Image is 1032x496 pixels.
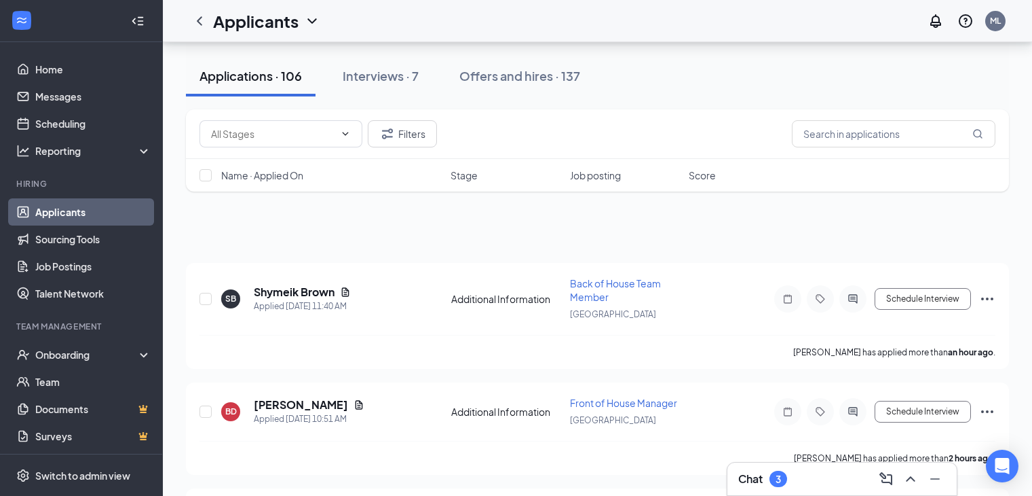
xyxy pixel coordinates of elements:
[16,469,30,482] svg: Settings
[900,468,921,490] button: ChevronUp
[16,348,30,361] svg: UserCheck
[780,294,796,304] svg: Note
[738,472,763,486] h3: Chat
[35,280,151,307] a: Talent Network
[35,144,152,158] div: Reporting
[949,453,993,463] b: 2 hours ago
[254,300,351,313] div: Applied [DATE] 11:40 AM
[927,471,943,487] svg: Minimize
[948,347,993,357] b: an hour ago
[957,13,974,29] svg: QuestionInfo
[35,368,151,395] a: Team
[35,348,140,361] div: Onboarding
[368,120,437,147] button: Filter Filters
[780,406,796,417] svg: Note
[131,14,145,28] svg: Collapse
[340,128,351,139] svg: ChevronDown
[35,395,151,423] a: DocumentsCrown
[451,292,562,306] div: Additional Information
[972,128,983,139] svg: MagnifyingGlass
[35,198,151,226] a: Applicants
[794,453,995,464] p: [PERSON_NAME] has applied more than .
[570,415,656,425] span: [GEOGRAPHIC_DATA]
[570,397,677,409] span: Front of House Manager
[792,120,995,147] input: Search in applications
[845,294,861,304] svg: ActiveChat
[16,178,149,190] div: Hiring
[570,277,661,303] span: Back of House Team Member
[689,169,716,182] span: Score
[793,347,995,358] p: [PERSON_NAME] has applied more than .
[875,288,971,310] button: Schedule Interview
[570,309,656,319] span: [GEOGRAPHIC_DATA]
[35,56,151,83] a: Home
[902,471,919,487] svg: ChevronUp
[459,67,580,84] div: Offers and hires · 137
[812,406,828,417] svg: Tag
[191,13,208,29] svg: ChevronLeft
[979,404,995,420] svg: Ellipses
[35,253,151,280] a: Job Postings
[451,405,562,419] div: Additional Information
[35,226,151,253] a: Sourcing Tools
[845,406,861,417] svg: ActiveChat
[199,67,302,84] div: Applications · 106
[35,469,130,482] div: Switch to admin view
[875,468,897,490] button: ComposeMessage
[986,450,1018,482] div: Open Intercom Messenger
[254,412,364,426] div: Applied [DATE] 10:51 AM
[340,287,351,298] svg: Document
[16,321,149,332] div: Team Management
[990,15,1001,26] div: ML
[225,406,237,417] div: BD
[451,169,478,182] span: Stage
[379,126,396,142] svg: Filter
[570,169,621,182] span: Job posting
[211,126,335,141] input: All Stages
[353,400,364,410] svg: Document
[875,401,971,423] button: Schedule Interview
[254,397,348,412] h5: [PERSON_NAME]
[213,10,299,33] h1: Applicants
[979,291,995,307] svg: Ellipses
[15,14,28,27] svg: WorkstreamLogo
[343,67,419,84] div: Interviews · 7
[878,471,894,487] svg: ComposeMessage
[924,468,946,490] button: Minimize
[35,423,151,450] a: SurveysCrown
[254,285,335,300] h5: Shymeik Brown
[304,13,320,29] svg: ChevronDown
[35,83,151,110] a: Messages
[812,294,828,304] svg: Tag
[221,169,303,182] span: Name · Applied On
[225,293,236,304] div: SB
[928,13,944,29] svg: Notifications
[35,110,151,137] a: Scheduling
[16,144,30,158] svg: Analysis
[776,474,781,485] div: 3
